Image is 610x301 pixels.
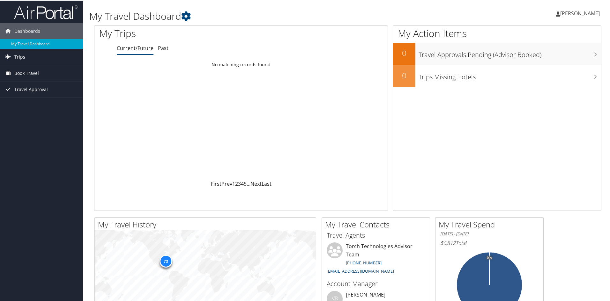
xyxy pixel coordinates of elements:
[158,44,168,51] a: Past
[439,219,543,229] h2: My Travel Spend
[250,180,262,187] a: Next
[232,180,235,187] a: 1
[241,180,244,187] a: 4
[14,81,48,97] span: Travel Approval
[440,239,539,246] h6: Total
[419,47,601,59] h3: Travel Approvals Pending (Advisor Booked)
[94,58,388,70] td: No matching records found
[98,219,316,229] h2: My Travel History
[419,69,601,81] h3: Trips Missing Hotels
[238,180,241,187] a: 3
[14,4,78,19] img: airportal-logo.png
[327,279,425,288] h3: Account Manager
[393,42,601,64] a: 0Travel Approvals Pending (Advisor Booked)
[235,180,238,187] a: 2
[327,230,425,239] h3: Travel Agents
[324,242,428,276] li: Torch Technologies Advisor Team
[440,230,539,236] h6: [DATE] - [DATE]
[393,69,415,80] h2: 0
[262,180,272,187] a: Last
[14,65,39,81] span: Book Travel
[99,26,261,39] h1: My Trips
[244,180,247,187] a: 5
[393,64,601,87] a: 0Trips Missing Hotels
[221,180,232,187] a: Prev
[14,23,40,39] span: Dashboards
[346,259,382,265] a: [PHONE_NUMBER]
[560,9,600,16] span: [PERSON_NAME]
[487,255,492,259] tspan: 0%
[393,47,415,58] h2: 0
[160,254,172,267] div: 73
[440,239,456,246] span: $6,812
[556,3,606,22] a: [PERSON_NAME]
[211,180,221,187] a: First
[327,268,394,273] a: [EMAIL_ADDRESS][DOMAIN_NAME]
[117,44,153,51] a: Current/Future
[14,48,25,64] span: Trips
[325,219,430,229] h2: My Travel Contacts
[247,180,250,187] span: …
[89,9,434,22] h1: My Travel Dashboard
[393,26,601,39] h1: My Action Items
